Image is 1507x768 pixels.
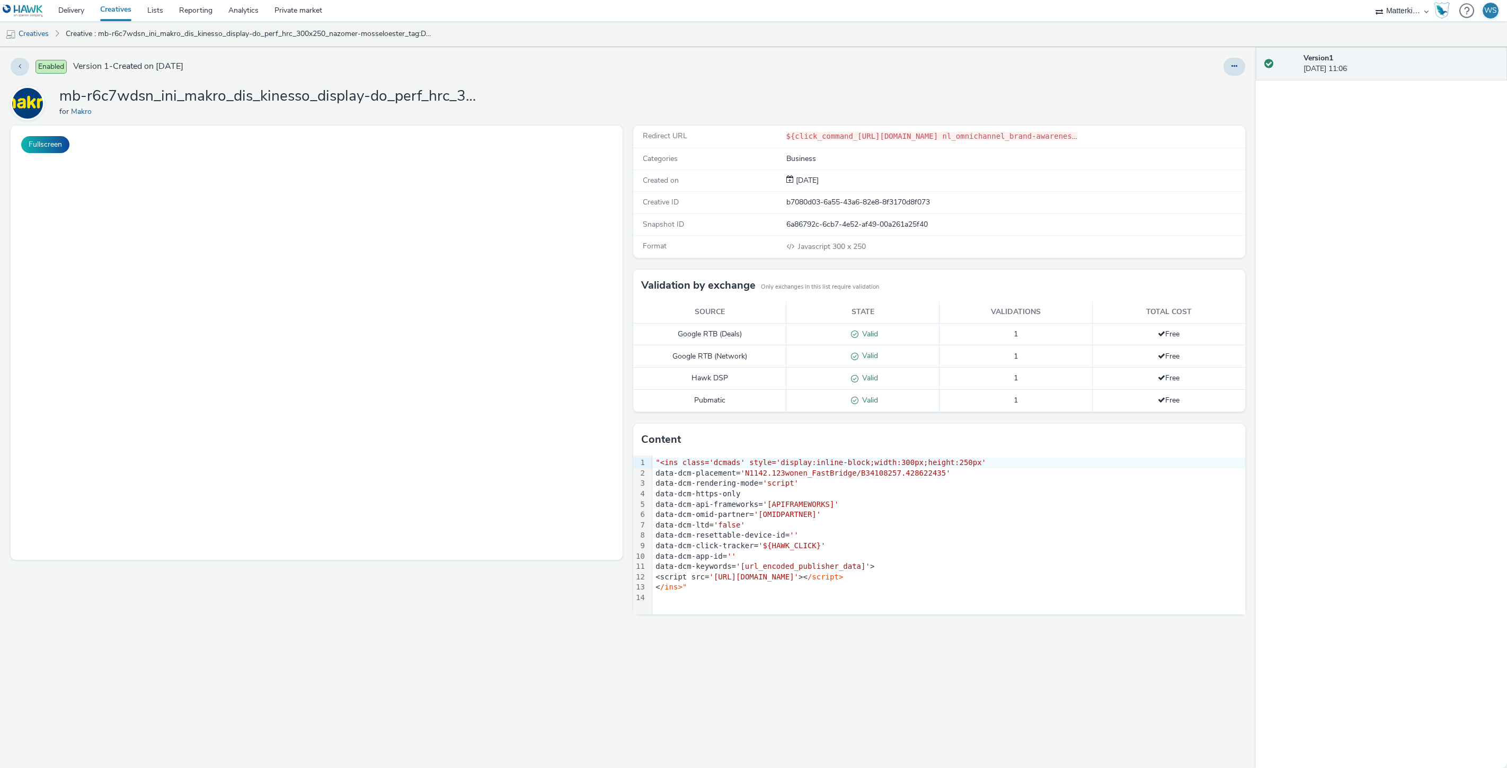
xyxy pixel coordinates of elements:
div: 10 [633,551,646,562]
span: Creative ID [643,197,679,207]
div: [DATE] 11:06 [1304,53,1499,75]
div: 12 [633,572,646,583]
div: data-dcm-click-tracker= [652,541,1245,551]
code: ${click_command_[URL][DOMAIN_NAME] nl_omnichannel_brand-awareness_all_horeca_geeft-najaarsenergie... [786,132,1474,140]
span: Valid [858,395,878,405]
span: /script> [808,573,843,581]
small: Only exchanges in this list require validation [761,283,879,291]
span: 1 [1014,329,1018,339]
img: undefined Logo [3,4,43,17]
span: Free [1158,329,1180,339]
a: Makro [11,98,49,108]
span: 1 [1014,395,1018,405]
span: Valid [858,373,878,383]
div: Business [786,154,1245,164]
div: 2 [633,468,646,479]
div: 13 [633,582,646,593]
span: 1 [1014,373,1018,383]
div: 14 [633,593,646,603]
span: Format [643,241,667,251]
span: '[URL][DOMAIN_NAME]' [709,573,799,581]
span: Snapshot ID [643,219,684,229]
div: 4 [633,489,646,499]
span: [DATE] [794,175,819,185]
img: Hawk Academy [1434,2,1450,19]
span: '' [790,531,799,539]
div: data-dcm-placement= [652,468,1245,479]
span: Free [1158,351,1180,361]
a: Hawk Academy [1434,2,1454,19]
span: '' [727,552,736,560]
div: WS [1484,3,1497,19]
span: Valid [858,329,878,339]
a: Creative : mb-r6c7wdsn_ini_makro_dis_kinesso_display-do_perf_hrc_300x250_nazomer-mosseloester_tag... [60,21,437,47]
td: Pubmatic [633,390,786,412]
h1: mb-r6c7wdsn_ini_makro_dis_kinesso_display-do_perf_hrc_300x250_nazomer-mosseloester_tag:D428622435 [59,86,483,106]
th: Source [633,301,786,323]
div: 5 [633,499,646,510]
span: Javascript [798,242,832,252]
div: 11 [633,561,646,572]
div: 6 [633,510,646,520]
div: data-dcm-omid-partner= [652,510,1245,520]
div: 9 [633,541,646,551]
div: data-dcm-app-id= [652,551,1245,562]
span: Free [1158,373,1180,383]
th: State [786,301,939,323]
div: 3 [633,478,646,489]
span: '${HAWK_CLICK}' [758,541,825,550]
span: Free [1158,395,1180,405]
div: data-dcm-https-only [652,489,1245,499]
td: Hawk DSP [633,368,786,390]
span: Version 1 - Created on [DATE] [73,60,183,73]
span: for [59,106,71,117]
span: /ins>" [660,583,687,591]
span: Valid [858,351,878,361]
img: Makro [12,88,43,119]
span: Redirect URL [643,131,687,141]
button: Fullscreen [21,136,69,153]
span: Categories [643,154,678,164]
th: Total cost [1092,301,1245,323]
div: Creation 05 September 2025, 11:06 [794,175,819,186]
th: Validations [939,301,1093,323]
span: Enabled [36,60,67,74]
div: data-dcm-ltd= [652,520,1245,531]
span: 300 x 250 [797,242,866,252]
span: 'script' [763,479,799,487]
h3: Validation by exchange [641,278,756,293]
strong: Version 1 [1304,53,1333,63]
div: 8 [633,530,646,541]
span: '[url_encoded_publisher_data]' [736,562,870,570]
div: 7 [633,520,646,531]
span: 'N1142.123wonen_FastBridge/B34108257.428622435' [740,469,950,477]
div: data-dcm-rendering-mode= [652,478,1245,489]
td: Google RTB (Network) [633,345,786,368]
div: <script src= >< [652,572,1245,583]
span: "<ins class='dcmads' style='display:inline-block;width:300px;height:250px' [655,458,986,467]
div: data-dcm-resettable-device-id= [652,530,1245,541]
a: Makro [71,106,96,117]
div: data-dcm-api-frameworks= [652,499,1245,510]
h3: Content [641,432,681,448]
img: mobile [5,29,16,40]
span: 'false' [714,521,745,529]
span: '[OMIDPARTNER]' [754,510,821,519]
div: 6a86792c-6cb7-4e52-af49-00a261a25f40 [786,219,1245,230]
div: < [652,582,1245,593]
td: Google RTB (Deals) [633,323,786,345]
span: '[APIFRAMEWORKS]' [763,500,839,508]
div: data-dcm-keywords= > [652,561,1245,572]
div: b7080d03-6a55-43a6-82e8-8f3170d8f073 [786,197,1245,208]
div: 1 [633,458,646,468]
span: Created on [643,175,679,185]
span: 1 [1014,351,1018,361]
